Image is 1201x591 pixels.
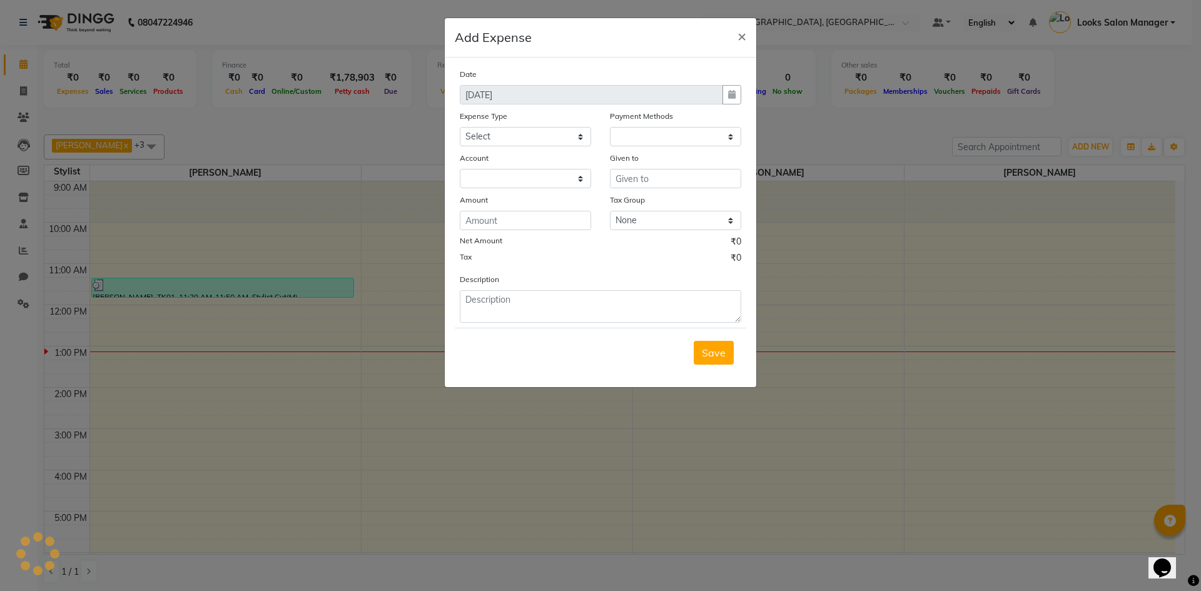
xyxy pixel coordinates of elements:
[737,26,746,45] span: ×
[610,194,645,206] label: Tax Group
[460,251,472,263] label: Tax
[460,194,488,206] label: Amount
[460,153,489,164] label: Account
[455,28,532,47] h5: Add Expense
[731,235,741,251] span: ₹0
[460,235,502,246] label: Net Amount
[610,153,639,164] label: Given to
[1148,541,1188,578] iframe: chat widget
[702,346,726,359] span: Save
[694,341,734,365] button: Save
[610,169,741,188] input: Given to
[460,69,477,80] label: Date
[610,111,673,122] label: Payment Methods
[460,211,591,230] input: Amount
[727,18,756,53] button: Close
[731,251,741,268] span: ₹0
[460,111,507,122] label: Expense Type
[460,274,499,285] label: Description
